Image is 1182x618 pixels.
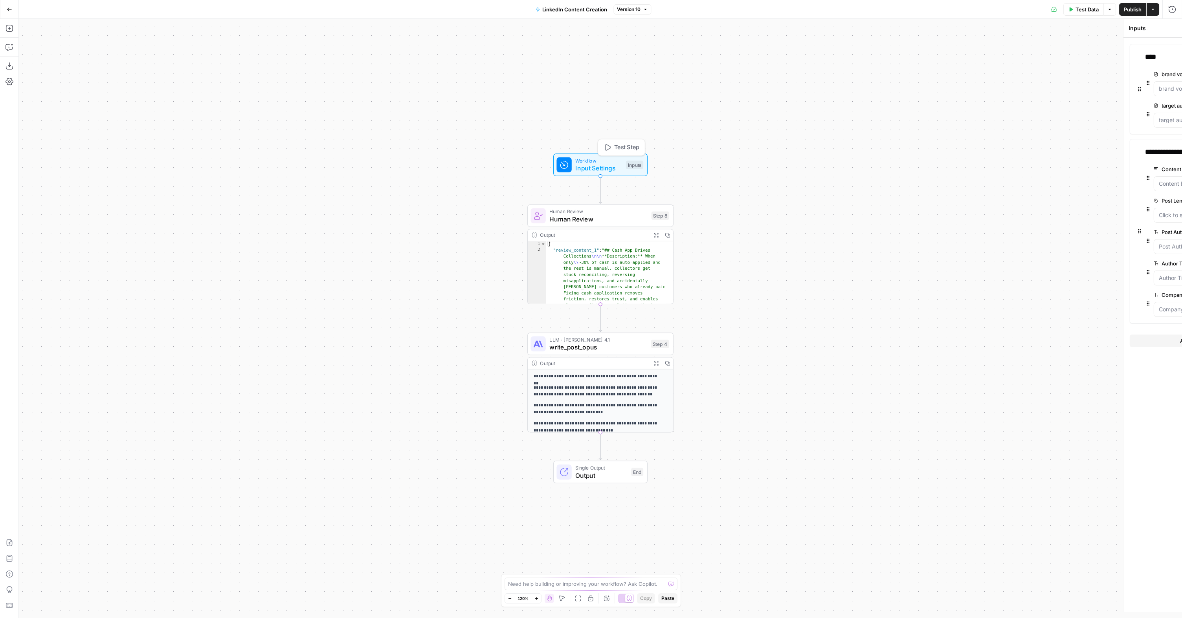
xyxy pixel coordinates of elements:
[528,241,546,247] div: 1
[1076,5,1099,13] span: Test Data
[626,161,643,169] div: Inputs
[1124,5,1142,13] span: Publish
[518,595,529,602] span: 120%
[575,157,622,164] span: Workflow
[600,141,643,154] button: Test Step
[575,471,627,480] span: Output
[530,3,612,16] button: LinkedIn Content Creation
[1063,3,1103,16] button: Test Data
[575,464,627,472] span: Single Output
[614,143,639,152] span: Test Step
[599,304,602,332] g: Edge from step_8 to step_4
[542,5,607,13] span: LinkedIn Content Creation
[637,593,655,603] button: Copy
[1119,3,1146,16] button: Publish
[599,432,602,460] g: Edge from step_4 to end
[661,595,674,602] span: Paste
[549,336,647,343] span: LLM · [PERSON_NAME] 4.1
[651,340,669,348] div: Step 4
[575,163,622,173] span: Input Settings
[1129,24,1146,32] textarea: Inputs
[549,208,648,215] span: Human Review
[540,359,648,367] div: Output
[541,241,546,247] span: Toggle code folding, rows 1 through 3
[527,461,674,483] div: Single OutputOutputEnd
[613,4,651,15] button: Version 10
[549,214,648,224] span: Human Review
[631,468,643,476] div: End
[527,154,674,176] div: WorkflowInput SettingsInputsTest Step
[640,595,652,602] span: Copy
[540,231,648,239] div: Output
[527,205,674,304] div: Human ReviewHuman ReviewStep 8Output{ "review_content_1":"## Cash App Drives Collections\n\n**Des...
[658,593,677,603] button: Paste
[617,6,641,13] span: Version 10
[549,342,647,352] span: write_post_opus
[599,176,602,204] g: Edge from start to step_8
[652,212,670,220] div: Step 8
